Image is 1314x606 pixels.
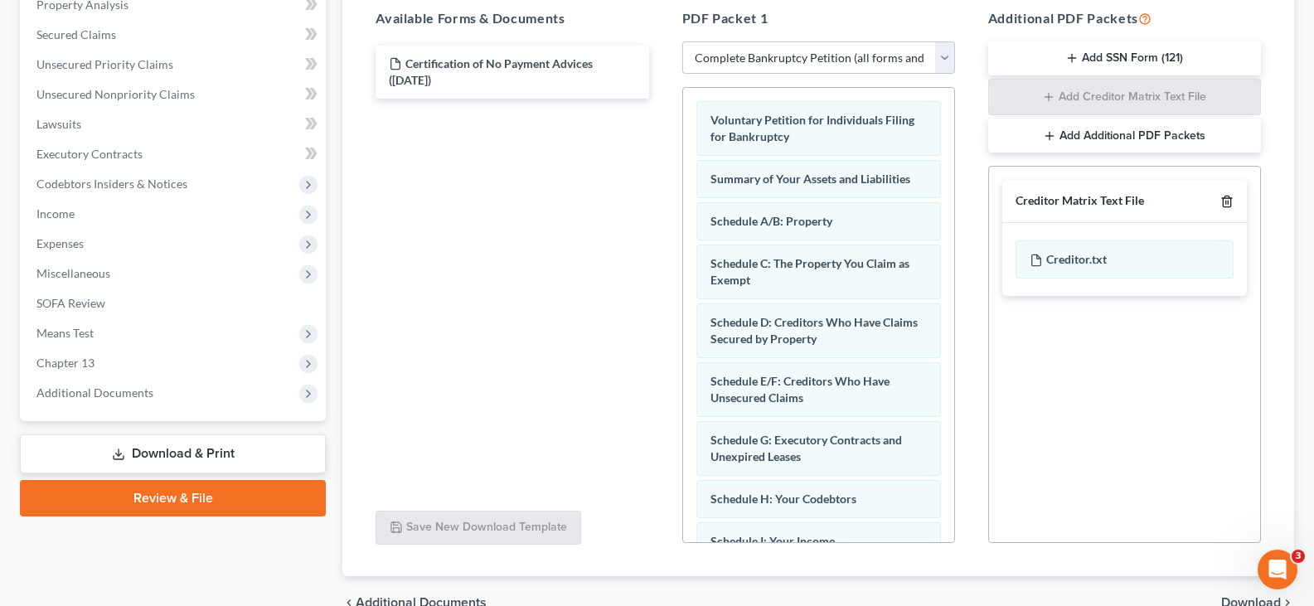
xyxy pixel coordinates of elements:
[36,356,95,370] span: Chapter 13
[36,266,110,280] span: Miscellaneous
[23,80,326,109] a: Unsecured Nonpriority Claims
[710,113,914,143] span: Voluntary Petition for Individuals Filing for Bankruptcy
[710,256,909,287] span: Schedule C: The Property You Claim as Exempt
[23,50,326,80] a: Unsecured Priority Claims
[1016,193,1144,209] div: Creditor Matrix Text File
[988,8,1261,28] h5: Additional PDF Packets
[36,87,195,101] span: Unsecured Nonpriority Claims
[23,288,326,318] a: SOFA Review
[376,511,581,545] button: Save New Download Template
[710,214,832,228] span: Schedule A/B: Property
[1258,550,1297,589] iframe: Intercom live chat
[1292,550,1305,563] span: 3
[988,41,1261,76] button: Add SSN Form (121)
[36,27,116,41] span: Secured Claims
[710,172,910,186] span: Summary of Your Assets and Liabilities
[710,534,835,548] span: Schedule I: Your Income
[20,480,326,516] a: Review & File
[23,139,326,169] a: Executory Contracts
[36,236,84,250] span: Expenses
[36,385,153,400] span: Additional Documents
[36,57,173,71] span: Unsecured Priority Claims
[988,79,1261,115] button: Add Creditor Matrix Text File
[376,8,648,28] h5: Available Forms & Documents
[710,374,890,405] span: Schedule E/F: Creditors Who Have Unsecured Claims
[710,433,902,463] span: Schedule G: Executory Contracts and Unexpired Leases
[389,56,593,87] span: Certification of No Payment Advices ([DATE])
[36,117,81,131] span: Lawsuits
[682,8,955,28] h5: PDF Packet 1
[36,296,105,310] span: SOFA Review
[710,492,856,506] span: Schedule H: Your Codebtors
[710,315,918,346] span: Schedule D: Creditors Who Have Claims Secured by Property
[36,326,94,340] span: Means Test
[36,206,75,221] span: Income
[20,434,326,473] a: Download & Print
[1016,240,1234,279] div: Creditor.txt
[36,147,143,161] span: Executory Contracts
[23,109,326,139] a: Lawsuits
[988,119,1261,153] button: Add Additional PDF Packets
[36,177,187,191] span: Codebtors Insiders & Notices
[23,20,326,50] a: Secured Claims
